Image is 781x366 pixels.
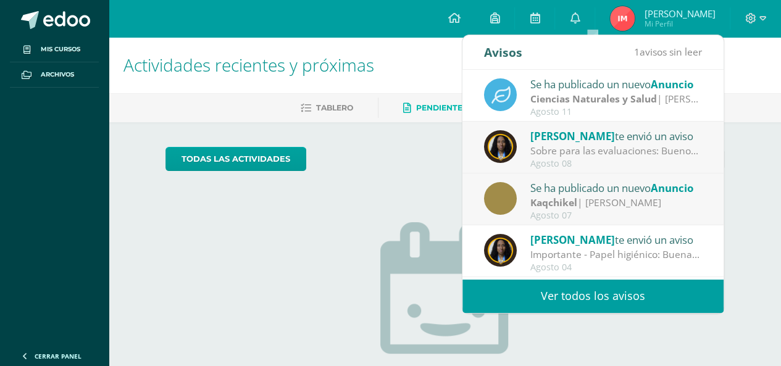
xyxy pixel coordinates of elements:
[610,6,635,31] img: d3759126d33544a76c24dd8cf6c3d263.png
[10,37,99,62] a: Mis cursos
[530,92,657,106] strong: Ciencias Naturales y Salud
[123,53,374,77] span: Actividades recientes y próximas
[165,147,306,171] a: todas las Actividades
[530,107,702,117] div: Agosto 11
[530,129,615,143] span: [PERSON_NAME]
[651,77,693,91] span: Anuncio
[484,234,517,267] img: 978522c064c816924fc49f562b9bfe00.png
[484,130,517,163] img: 978522c064c816924fc49f562b9bfe00.png
[530,196,577,209] strong: Kaqchikel
[644,19,715,29] span: Mi Perfil
[10,62,99,88] a: Archivos
[403,98,522,118] a: Pendientes de entrega
[462,279,724,313] a: Ver todos los avisos
[644,7,715,20] span: [PERSON_NAME]
[416,103,522,112] span: Pendientes de entrega
[634,45,640,59] span: 1
[530,92,702,106] div: | [PERSON_NAME]
[530,128,702,144] div: te envió un aviso
[530,247,702,262] div: Importante - Papel higiénico: Buenas tardes padres de familia, bendiciones en este inicio de sema...
[651,181,693,195] span: Anuncio
[530,196,702,210] div: | [PERSON_NAME]
[301,98,353,118] a: Tablero
[530,231,702,247] div: te envió un aviso
[530,159,702,169] div: Agosto 08
[530,210,702,221] div: Agosto 07
[530,180,702,196] div: Se ha publicado un nuevo
[530,76,702,92] div: Se ha publicado un nuevo
[35,352,81,360] span: Cerrar panel
[530,233,615,247] span: [PERSON_NAME]
[316,103,353,112] span: Tablero
[41,70,74,80] span: Archivos
[634,45,702,59] span: avisos sin leer
[41,44,80,54] span: Mis cursos
[530,262,702,273] div: Agosto 04
[530,144,702,158] div: Sobre para las evaluaciones: Buenos días padres de familia, Dios los bendiga. Les informo que su ...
